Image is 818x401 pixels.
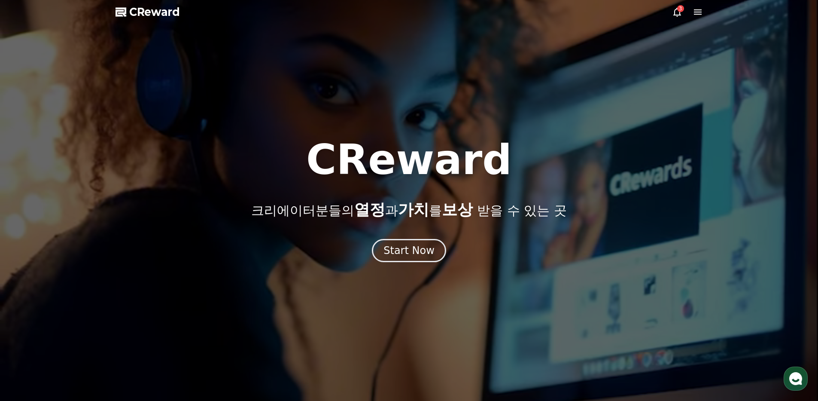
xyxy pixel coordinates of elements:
a: Start Now [372,248,446,256]
a: 홈 [3,272,57,294]
a: 설정 [111,272,165,294]
div: 3 [677,5,684,12]
a: CReward [116,5,180,19]
a: 3 [672,7,682,17]
button: Start Now [372,239,446,262]
div: Start Now [383,244,435,257]
p: 크리에이터분들의 과 를 받을 수 있는 곳 [251,201,566,218]
a: 대화 [57,272,111,294]
span: 가치 [398,201,429,218]
span: 보상 [442,201,473,218]
span: 설정 [133,285,143,292]
h1: CReward [306,139,512,181]
span: 열정 [354,201,385,218]
span: 대화 [79,286,89,293]
span: 홈 [27,285,32,292]
span: CReward [129,5,180,19]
